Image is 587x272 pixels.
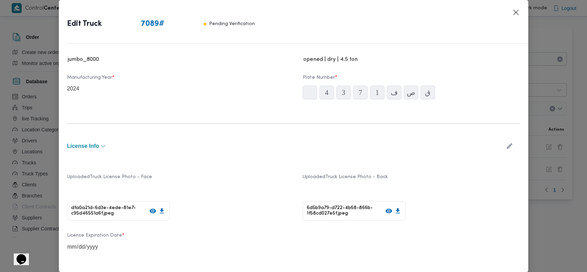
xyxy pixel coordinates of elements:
[7,244,29,265] iframe: chat widget
[67,233,284,243] label: License Expiration Date
[67,156,520,263] div: License Info
[67,86,136,92] input: YYYY
[303,174,388,185] label: Uploaded Truck License Photo - Back
[141,19,164,30] span: 7089 #
[67,174,152,185] label: Uploaded Truck License Photo - Face
[67,75,284,86] label: Manufacturing Year
[67,143,99,149] span: License Info
[67,201,170,220] div: dfa0a21d-6d3e-4ede-81e7-c95d46551a6f.jpeg
[67,8,255,40] div: Edit Truck
[209,19,255,30] p: Pending Verification
[67,243,284,250] input: DD/MM/YYY
[512,8,520,17] button: Closes this modal window
[67,143,499,149] button: License Info
[303,75,520,86] label: Plate Number
[303,201,405,220] div: 6d5b9a79-d722-4b68-866b-1f58cd027e5f.jpeg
